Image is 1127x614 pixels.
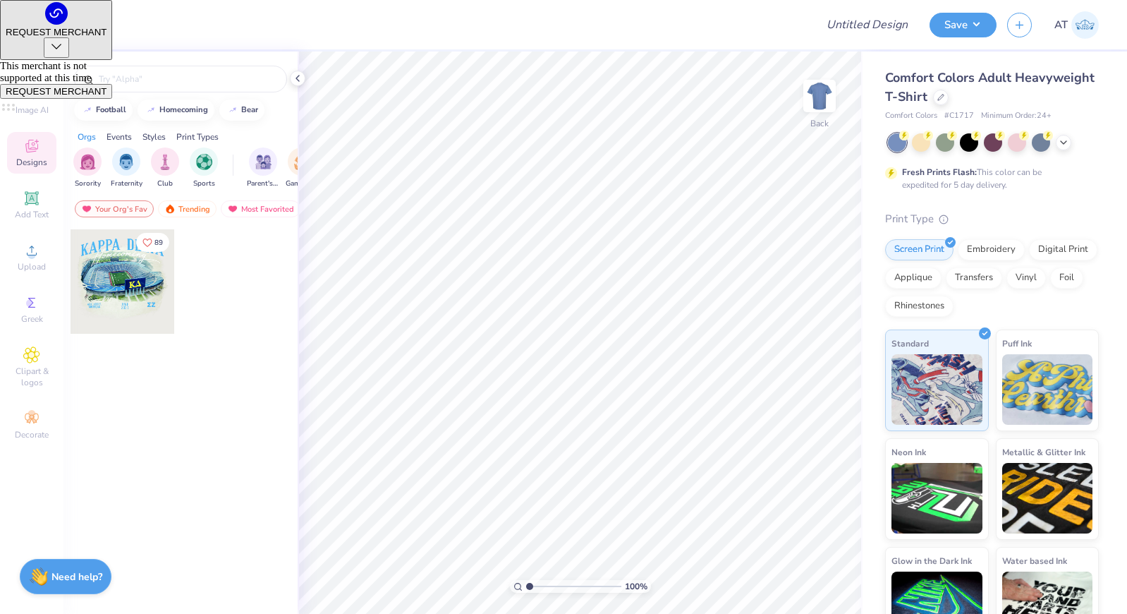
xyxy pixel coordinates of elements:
[1029,239,1097,260] div: Digital Print
[196,154,212,170] img: Sports Image
[136,233,169,252] button: Like
[625,580,647,593] span: 100 %
[810,117,829,130] div: Back
[247,179,279,189] span: Parent's Weekend
[255,154,272,170] img: Parent's Weekend Image
[111,148,142,189] div: filter for Fraternity
[73,148,102,189] div: filter for Sorority
[902,166,1076,191] div: This color can be expedited for 5 day delivery.
[111,148,142,189] button: filter button
[151,148,179,189] div: filter for Club
[885,267,942,289] div: Applique
[190,148,218,189] button: filter button
[1002,336,1032,351] span: Puff Ink
[18,261,46,272] span: Upload
[151,148,179,189] button: filter button
[193,179,215,189] span: Sports
[1002,463,1093,534] img: Metallic & Glitter Ink
[80,154,96,170] img: Sorority Image
[73,148,102,189] button: filter button
[891,354,982,425] img: Standard
[286,179,318,189] span: Game Day
[1002,553,1067,568] span: Water based Ink
[891,553,972,568] span: Glow in the Dark Ink
[247,148,279,189] button: filter button
[157,179,173,189] span: Club
[164,204,176,214] img: trending.gif
[891,463,982,534] img: Neon Ink
[78,131,96,143] div: Orgs
[891,445,926,459] span: Neon Ink
[111,179,142,189] span: Fraternity
[15,209,49,220] span: Add Text
[176,131,219,143] div: Print Types
[885,296,954,317] div: Rhinestones
[885,239,954,260] div: Screen Print
[51,570,102,584] strong: Need help?
[16,157,47,168] span: Designs
[294,154,310,170] img: Game Day Image
[1006,267,1046,289] div: Vinyl
[221,200,300,217] div: Most Favorited
[286,148,318,189] div: filter for Game Day
[891,336,929,351] span: Standard
[75,179,101,189] span: Sorority
[885,211,1099,227] div: Print Type
[958,239,1025,260] div: Embroidery
[154,239,163,246] span: 89
[247,148,279,189] div: filter for Parent's Weekend
[1002,445,1085,459] span: Metallic & Glitter Ink
[902,167,977,178] strong: Fresh Prints Flash:
[946,267,1002,289] div: Transfers
[75,200,154,217] div: Your Org's Fav
[21,313,43,325] span: Greek
[81,204,92,214] img: most_fav.gif
[15,429,49,440] span: Decorate
[118,154,134,170] img: Fraternity Image
[106,131,132,143] div: Events
[227,204,238,214] img: most_fav.gif
[286,148,318,189] button: filter button
[1050,267,1083,289] div: Foil
[142,131,166,143] div: Styles
[158,200,217,217] div: Trending
[1002,354,1093,425] img: Puff Ink
[190,148,218,189] div: filter for Sports
[7,366,56,388] span: Clipart & logos
[157,154,173,170] img: Club Image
